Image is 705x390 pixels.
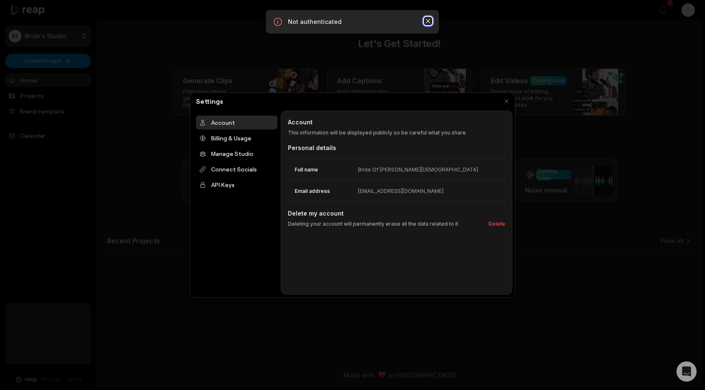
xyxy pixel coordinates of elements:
div: API Keys [196,178,277,192]
div: Bride Of [PERSON_NAME][DEMOGRAPHIC_DATA] [358,166,478,174]
div: [EMAIL_ADDRESS][DOMAIN_NAME] [358,187,444,195]
h2: Settings [193,96,227,106]
p: This information will be displayed publicly so be careful what you share. [288,129,505,137]
div: Billing & Usage [196,131,277,145]
div: Manage Studio [196,147,277,161]
div: Connect Socials [196,162,277,176]
h2: Delete my account [288,209,505,218]
dt: Email address [288,187,358,195]
dt: Full name [288,166,358,174]
div: Account [196,116,277,129]
button: Delete [485,220,505,228]
p: Deleting your account will permanently erase all the data related to it [288,220,458,228]
div: Personal details [288,143,505,152]
h2: Account [288,118,505,126]
p: Not authenticated [288,18,417,26]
